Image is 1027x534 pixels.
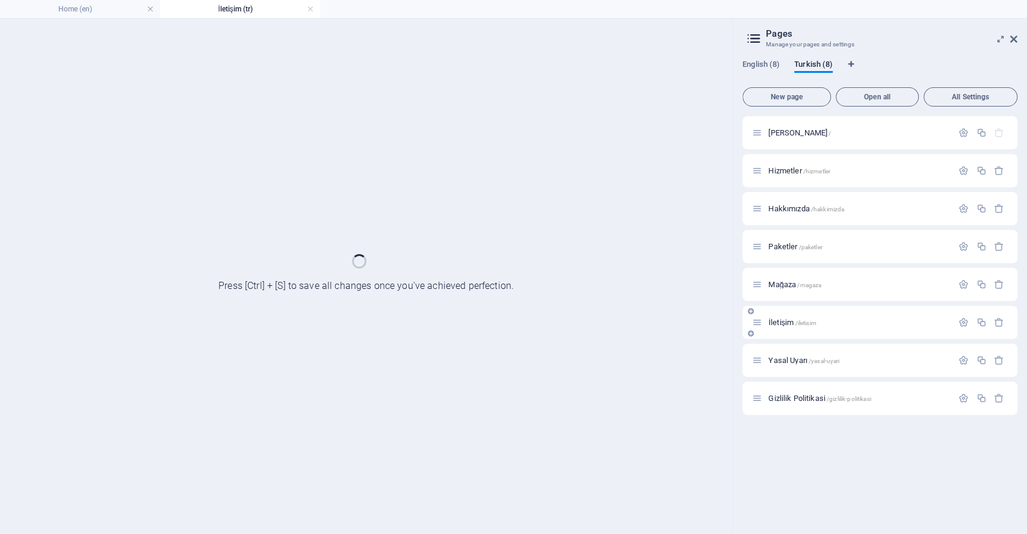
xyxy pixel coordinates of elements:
button: New page [742,87,831,107]
div: Hizmetler/hizmetler [765,167,952,175]
div: Settings [958,166,969,176]
span: English (8) [742,57,780,74]
span: Click to open page [768,394,871,403]
span: /hakkimizda [811,206,845,213]
button: All Settings [924,87,1017,107]
h2: Pages [766,28,1017,39]
button: Open all [836,87,919,107]
div: Remove [994,166,1004,176]
div: Duplicate [976,355,986,365]
div: Settings [958,203,969,214]
div: Settings [958,128,969,138]
div: Mağaza/magaza [765,281,952,288]
div: Duplicate [976,203,986,214]
div: The startpage cannot be deleted [994,128,1004,138]
div: Duplicate [976,166,986,176]
div: Duplicate [976,128,986,138]
div: Settings [958,355,969,365]
span: /gizlilik-politikasi [827,396,871,402]
span: Click to open page [768,128,831,137]
div: Settings [958,279,969,290]
div: İletişim/iletisim [765,318,952,326]
span: /magaza [797,282,821,288]
span: /iletisim [795,320,816,326]
div: Remove [994,203,1004,214]
div: Settings [958,241,969,252]
span: /yasal-uyari [809,358,840,364]
span: Click to open page [768,242,822,251]
div: Duplicate [976,279,986,290]
div: Gizlilik Politikasi/gizlilik-politikasi [765,394,952,402]
span: /hizmetler [803,168,830,175]
div: Remove [994,279,1004,290]
div: [PERSON_NAME]/ [765,129,952,137]
span: Click to open page [768,356,839,365]
div: Duplicate [976,241,986,252]
span: Turkish (8) [794,57,833,74]
div: Settings [958,393,969,403]
span: Click to open page [768,204,844,213]
span: Click to open page [768,166,830,175]
div: Paketler/paketler [765,243,952,250]
div: Language Tabs [742,60,1017,82]
div: Settings [958,317,969,328]
div: Remove [994,355,1004,365]
div: Yasal Uyarı/yasal-uyari [765,356,952,364]
div: Hakkımızda/hakkimizda [765,205,952,213]
h3: Manage your pages and settings [766,39,993,50]
span: New page [748,93,825,101]
div: Remove [994,317,1004,328]
div: Remove [994,241,1004,252]
span: All Settings [929,93,1012,101]
h4: İletişim (tr) [160,2,320,16]
div: Remove [994,393,1004,403]
div: Duplicate [976,393,986,403]
div: Duplicate [976,317,986,328]
span: /paketler [798,244,822,250]
span: Open all [841,93,913,101]
span: Click to open page [768,318,816,327]
span: Click to open page [768,280,821,289]
span: / [828,130,831,137]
